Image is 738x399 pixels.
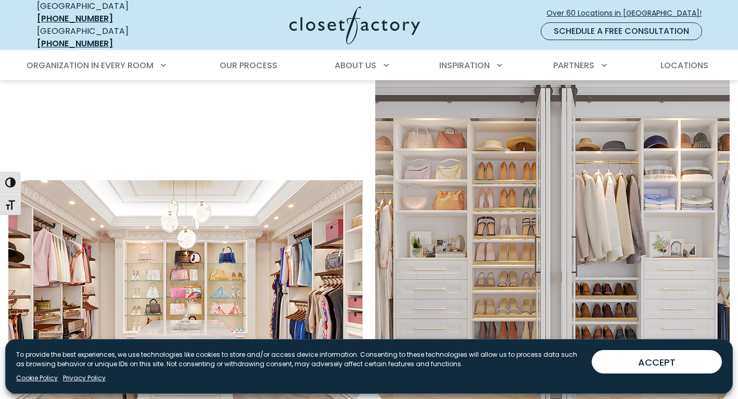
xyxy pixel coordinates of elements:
img: Closet Factory Logo [289,6,420,44]
a: Schedule a Free Consultation [541,22,702,40]
button: ACCEPT [592,350,722,373]
div: [GEOGRAPHIC_DATA] [37,25,188,50]
p: To provide the best experiences, we use technologies like cookies to store and/or access device i... [16,350,583,369]
span: Inspiration [439,59,490,71]
nav: Primary Menu [19,51,719,80]
span: Partners [553,59,594,71]
span: Locations [660,59,708,71]
span: About Us [335,59,376,71]
a: Cookie Policy [16,373,58,383]
a: [PHONE_NUMBER] [37,38,113,49]
a: Over 60 Locations in [GEOGRAPHIC_DATA]! [546,4,710,22]
a: [PHONE_NUMBER] [37,13,113,24]
span: Our Process [220,59,277,71]
a: Privacy Policy [63,373,106,383]
span: Organization in Every Room [27,59,154,71]
span: Over 60 Locations in [GEOGRAPHIC_DATA]! [546,8,710,19]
